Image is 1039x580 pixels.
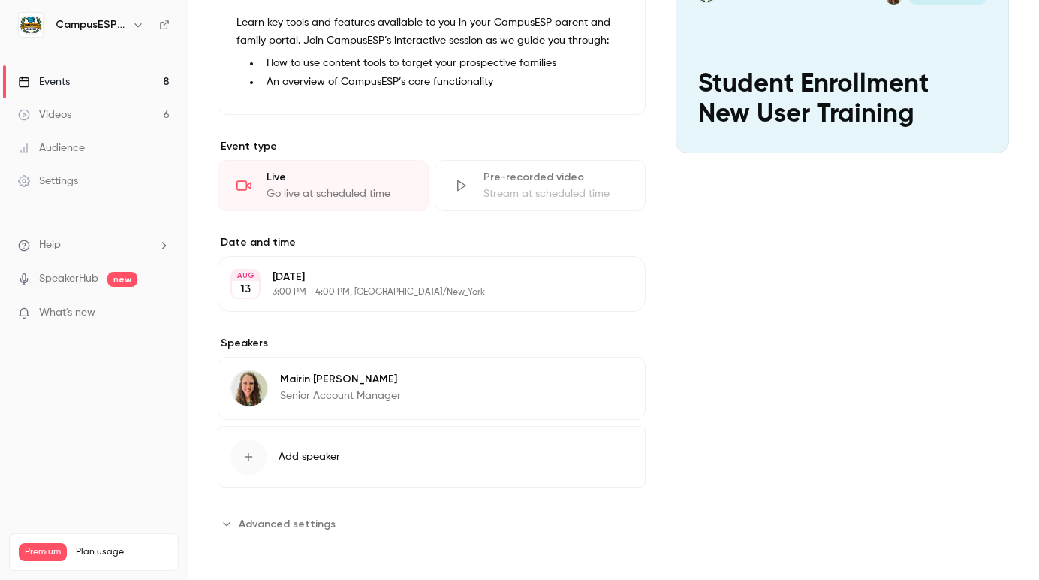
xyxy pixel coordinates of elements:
[273,286,566,298] p: 3:00 PM - 4:00 PM, [GEOGRAPHIC_DATA]/New_York
[279,449,340,464] span: Add speaker
[267,186,410,201] div: Go live at scheduled time
[18,140,85,156] div: Audience
[18,107,71,122] div: Videos
[240,282,251,297] p: 13
[18,237,170,253] li: help-dropdown-opener
[483,186,627,201] div: Stream at scheduled time
[435,160,646,211] div: Pre-recorded videoStream at scheduled time
[280,388,401,403] p: Senior Account Manager
[232,270,259,281] div: AUG
[267,170,410,185] div: Live
[483,170,627,185] div: Pre-recorded video
[218,426,646,488] button: Add speaker
[273,270,566,285] p: [DATE]
[218,235,646,250] label: Date and time
[107,272,137,287] span: new
[39,271,98,287] a: SpeakerHub
[218,336,646,351] label: Speakers
[280,372,401,387] p: Mairin [PERSON_NAME]
[218,357,646,420] div: Mairin MatthewsMairin [PERSON_NAME]Senior Account Manager
[218,512,646,536] section: Advanced settings
[19,13,43,37] img: CampusESP Academy
[218,512,345,536] button: Advanced settings
[218,160,429,211] div: LiveGo live at scheduled time
[56,17,126,32] h6: CampusESP Academy
[18,174,78,189] div: Settings
[261,56,627,71] li: How to use content tools to target your prospective families
[39,237,61,253] span: Help
[218,139,646,154] p: Event type
[39,305,95,321] span: What's new
[239,516,336,532] span: Advanced settings
[18,74,70,89] div: Events
[261,74,627,90] li: An overview of CampusESP’s core functionality
[231,370,267,406] img: Mairin Matthews
[76,546,169,558] span: Plan usage
[19,543,67,561] span: Premium
[236,14,627,50] p: Learn key tools and features available to you in your CampusESP parent and family portal. Join Ca...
